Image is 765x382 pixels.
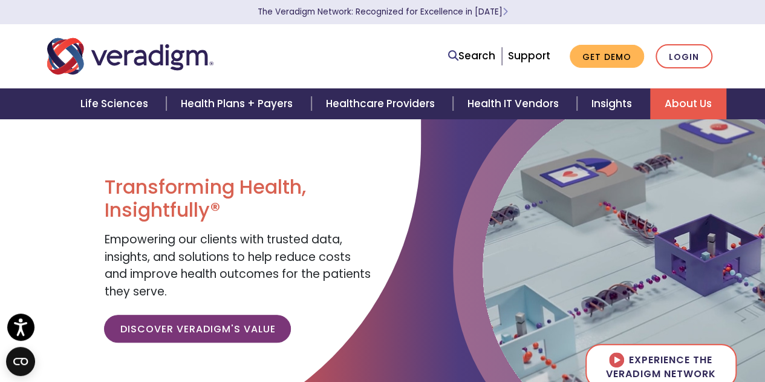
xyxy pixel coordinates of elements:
[650,88,726,119] a: About Us
[448,48,495,64] a: Search
[66,88,166,119] a: Life Sciences
[166,88,311,119] a: Health Plans + Payers
[570,45,644,68] a: Get Demo
[47,36,213,76] img: Veradigm logo
[104,315,291,343] a: Discover Veradigm's Value
[104,176,373,222] h1: Transforming Health, Insightfully®
[508,48,550,63] a: Support
[104,231,370,300] span: Empowering our clients with trusted data, insights, and solutions to help reduce costs and improv...
[258,6,508,18] a: The Veradigm Network: Recognized for Excellence in [DATE]Learn More
[503,6,508,18] span: Learn More
[311,88,453,119] a: Healthcare Providers
[577,88,650,119] a: Insights
[6,347,35,376] button: Open CMP widget
[453,88,577,119] a: Health IT Vendors
[656,44,712,69] a: Login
